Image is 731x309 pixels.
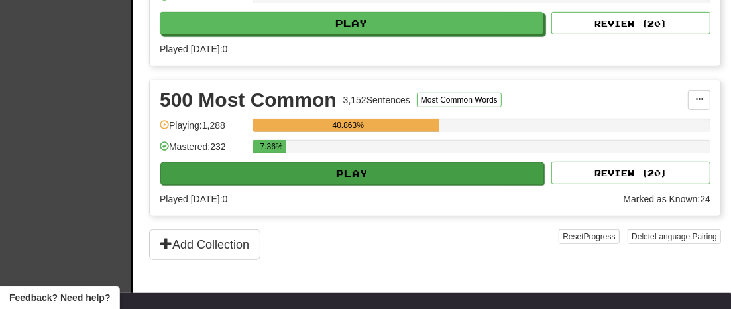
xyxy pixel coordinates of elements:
[559,229,619,244] button: ResetProgress
[343,93,410,107] div: 3,152 Sentences
[160,44,227,54] span: Played [DATE]: 0
[160,90,337,110] div: 500 Most Common
[9,291,110,304] span: Open feedback widget
[551,162,710,184] button: Review (20)
[160,194,227,204] span: Played [DATE]: 0
[584,232,616,241] span: Progress
[655,232,717,241] span: Language Pairing
[149,229,260,260] button: Add Collection
[551,12,710,34] button: Review (20)
[160,162,544,185] button: Play
[160,119,246,141] div: Playing: 1,288
[417,93,502,107] button: Most Common Words
[256,119,439,132] div: 40.863%
[160,140,246,162] div: Mastered: 232
[623,192,710,206] div: Marked as Known: 24
[160,12,543,34] button: Play
[628,229,721,244] button: DeleteLanguage Pairing
[256,140,286,153] div: 7.36%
